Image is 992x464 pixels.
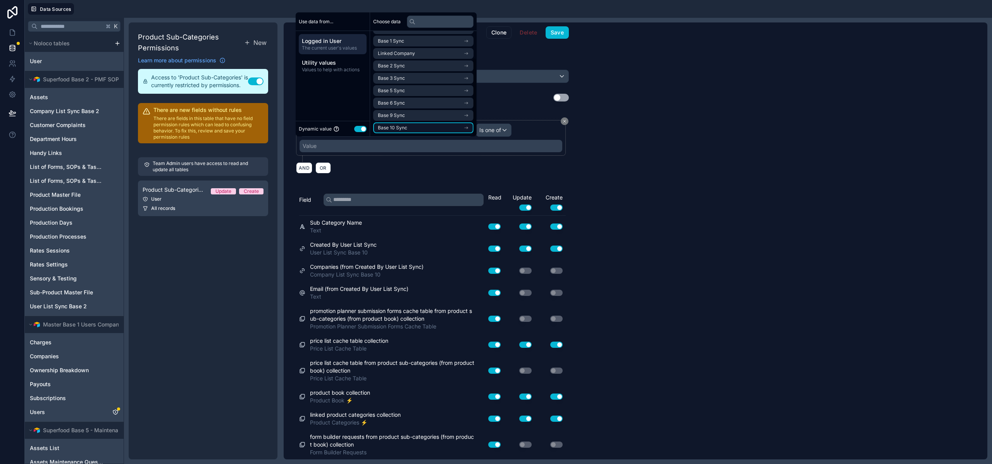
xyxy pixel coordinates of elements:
span: Data Sources [40,6,71,12]
span: User List Sync Base 10 [310,249,377,256]
div: User [143,196,263,202]
button: Save [546,26,569,39]
h2: There are new fields without rules [153,106,263,114]
a: Learn more about permissions [138,57,226,64]
span: Logged in User [302,37,363,45]
span: Utility values [302,59,363,67]
div: Create [535,194,566,211]
div: Handy Links [26,147,122,159]
div: Ownership Breakdown [26,364,122,376]
span: K [113,24,119,29]
span: Assets List [30,444,59,452]
span: User List Sync Base 2 [30,302,87,310]
img: Airtable Logo [34,76,40,82]
span: Field [299,196,311,204]
span: Superfood Base 5 - Maintenance Assets [43,426,147,434]
div: Company List Sync Base 2 [26,105,122,117]
span: Text [310,293,408,301]
div: Update [215,188,231,194]
span: Companies [30,352,59,360]
span: List of Forms, SOPs & Tasks [Versions] [30,177,103,185]
div: User [26,55,122,67]
button: Noloco tables [26,38,111,49]
div: Users [26,406,122,418]
span: Learn more about permissions [138,57,216,64]
span: linked product categories collection [310,411,401,419]
span: Choose data [373,19,401,25]
span: Production Processes [30,233,86,241]
div: Payouts [26,378,122,390]
img: Airtable Logo [34,321,40,328]
button: Clone [486,26,512,39]
span: The current user's values [302,45,363,51]
span: List of Forms, SOPs & Tasks [Master] [30,163,103,171]
span: Email (from Created By User List Sync) [310,285,408,293]
span: Production Bookings [30,205,83,213]
span: New [253,38,267,47]
span: Values to help with actions [302,67,363,73]
span: Product Master File [30,191,81,199]
span: form builder requests from product sub-categories (from product book) collection [310,433,474,449]
span: Noloco tables [34,40,70,47]
span: Sub-Product Master File [30,289,93,296]
div: Production Bookings [26,203,122,215]
span: price list cache table from product sub-categories (from product book) collection [310,359,474,375]
span: OR [318,165,328,171]
span: Price List Cache Table [310,375,474,382]
span: Dynamic value [299,126,332,132]
div: Subscriptions [26,392,122,404]
span: Is one of [479,126,501,134]
span: promotion planner submission forms cache table from product sub-categories (from product book) co... [310,307,474,323]
span: Company List Sync Base 10 [310,271,424,278]
span: All records [151,205,175,211]
div: Update [504,194,535,211]
div: Production Days [26,217,122,229]
span: Companies (from Created By User List Sync) [310,263,424,271]
div: Sub-Product Master File [26,286,122,299]
span: Company List Sync Base 2 [30,107,99,115]
button: Is one of [476,124,511,137]
div: Companies [26,350,122,363]
div: scrollable content [25,35,124,464]
button: Airtable LogoMaster Base 1 Users Companies Synced Data [26,319,122,330]
div: Department Hours [26,133,122,145]
span: Users [30,408,45,416]
span: Handy Links [30,149,62,157]
div: Rates Settings [26,258,122,271]
button: OR [315,162,331,174]
span: Product Categories ⚡️ [310,419,401,426]
span: Sensory & Testing [30,275,77,282]
span: Master Base 1 Users Companies Synced Data [43,321,161,328]
span: User [30,57,42,65]
div: List of Forms, SOPs & Tasks [Master] [26,161,122,173]
span: Assets [30,93,48,101]
span: Form Builder Requests [310,449,474,456]
div: Value [303,142,317,150]
div: Assets [26,91,122,103]
div: Sensory & Testing [26,272,122,285]
span: Sub Category Name [310,219,362,227]
button: AND [296,162,312,174]
span: Product Book ⚡️ [310,397,370,404]
span: Rates Sessions [30,247,70,254]
button: Airtable LogoSuperfood Base 2 - PMF SOPS Production [26,74,122,85]
p: Team Admin users have access to read and update all tables [153,160,262,173]
div: List of Forms, SOPs & Tasks [Versions] [26,175,122,187]
button: New [243,36,268,49]
div: scrollable content [296,31,370,79]
span: Price List Cache Table [310,345,388,352]
div: Assets List [26,442,122,454]
img: Airtable Logo [34,427,40,433]
span: Text [310,227,362,234]
span: Use data from... [299,19,333,25]
h1: Product Sub-Categories Permissions [138,32,243,53]
span: Promotion Planner Submission Forms Cache Table [310,323,474,330]
span: product book collection [310,389,370,397]
span: Production Days [30,219,72,227]
span: price list cache table collection [310,337,388,345]
span: Charges [30,339,52,346]
span: Created By User List Sync [310,241,377,249]
span: Customer Complaints [30,121,86,129]
div: Product Master File [26,189,122,201]
button: Airtable LogoSuperfood Base 5 - Maintenance Assets [26,425,122,436]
